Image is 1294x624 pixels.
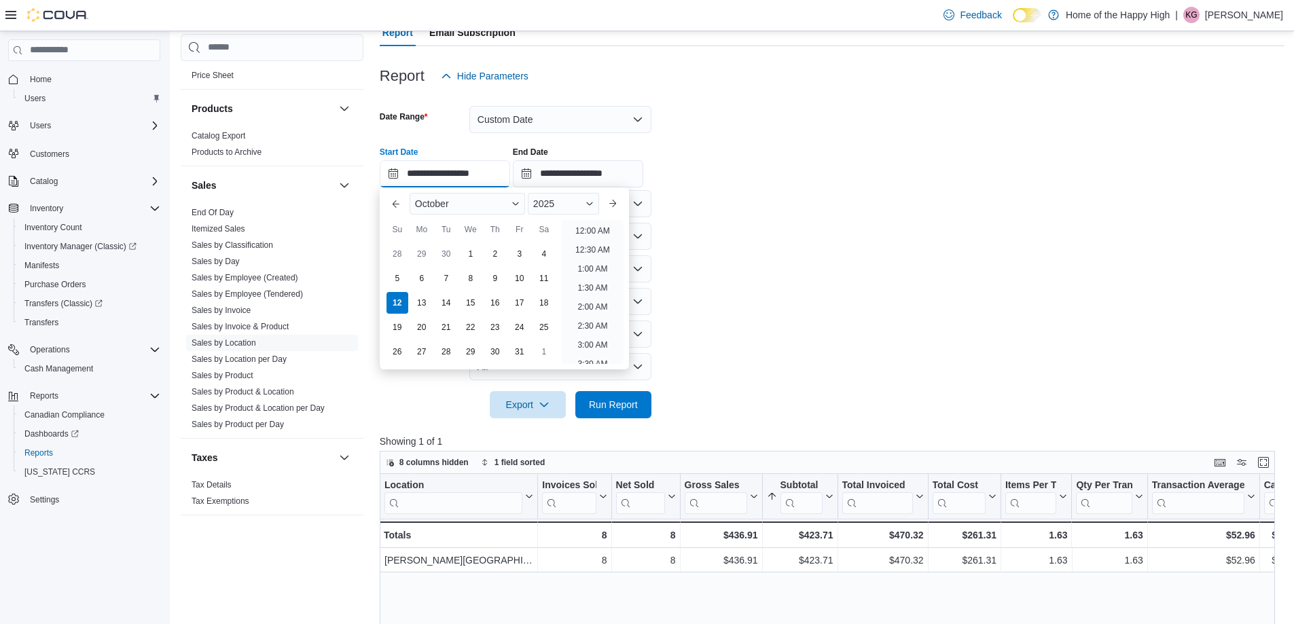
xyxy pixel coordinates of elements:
[415,198,449,209] span: October
[469,106,651,133] button: Custom Date
[509,243,531,265] div: day-3
[24,200,160,217] span: Inventory
[192,71,234,80] a: Price Sheet
[387,316,408,338] div: day-19
[615,552,675,568] div: 8
[19,219,88,236] a: Inventory Count
[19,295,108,312] a: Transfers (Classic)
[192,240,273,250] a: Sales by Classification
[484,292,506,314] div: day-16
[1152,479,1244,492] div: Transaction Average
[384,479,522,514] div: Location
[192,147,262,158] span: Products to Archive
[932,552,996,568] div: $261.31
[380,111,428,122] label: Date Range
[1152,479,1244,514] div: Transaction Average
[192,272,298,283] span: Sales by Employee (Created)
[19,257,65,274] a: Manifests
[385,193,407,215] button: Previous Month
[24,117,56,134] button: Users
[14,218,166,237] button: Inventory Count
[19,407,110,423] a: Canadian Compliance
[19,238,142,255] a: Inventory Manager (Classic)
[24,173,63,189] button: Catalog
[24,71,57,88] a: Home
[192,322,289,331] a: Sales by Invoice & Product
[19,426,160,442] span: Dashboards
[14,89,166,108] button: Users
[572,261,613,277] li: 1:00 AM
[632,198,643,209] button: Open list of options
[19,314,160,331] span: Transfers
[192,386,294,397] span: Sales by Product & Location
[429,19,516,46] span: Email Subscription
[932,527,996,543] div: $261.31
[380,160,510,187] input: Press the down key to enter a popover containing a calendar. Press the escape key to close the po...
[192,305,251,316] span: Sales by Invoice
[435,62,534,90] button: Hide Parameters
[460,268,482,289] div: day-8
[411,219,433,240] div: Mo
[572,318,613,334] li: 2:30 AM
[384,552,533,568] div: [PERSON_NAME][GEOGRAPHIC_DATA] - Fire & Flower
[1005,552,1068,568] div: 1.63
[192,179,217,192] h3: Sales
[19,276,92,293] a: Purchase Orders
[19,295,160,312] span: Transfers (Classic)
[192,223,245,234] span: Itemized Sales
[192,337,256,348] span: Sales by Location
[19,445,160,461] span: Reports
[192,419,284,430] span: Sales by Product per Day
[192,371,253,380] a: Sales by Product
[1234,454,1250,471] button: Display options
[192,102,233,115] h3: Products
[484,243,506,265] div: day-2
[192,306,251,315] a: Sales by Invoice
[24,466,95,477] span: [US_STATE] CCRS
[19,219,160,236] span: Inventory Count
[384,479,533,514] button: Location
[192,289,303,299] span: Sales by Employee (Tendered)
[932,479,985,492] div: Total Cost
[14,359,166,378] button: Cash Management
[3,116,166,135] button: Users
[19,314,64,331] a: Transfers
[411,316,433,338] div: day-20
[30,120,51,131] span: Users
[14,237,166,256] a: Inventory Manager (Classic)
[387,292,408,314] div: day-12
[460,243,482,265] div: day-1
[435,341,457,363] div: day-28
[570,223,615,239] li: 12:00 AM
[19,90,160,107] span: Users
[602,193,624,215] button: Next month
[3,386,166,405] button: Reports
[192,147,262,157] a: Products to Archive
[509,316,531,338] div: day-24
[192,130,245,141] span: Catalog Export
[14,294,166,313] a: Transfers (Classic)
[498,391,558,418] span: Export
[3,490,166,509] button: Settings
[192,479,232,490] span: Tax Details
[24,491,160,508] span: Settings
[380,435,1284,448] p: Showing 1 of 1
[575,391,651,418] button: Run Report
[19,238,160,255] span: Inventory Manager (Classic)
[460,219,482,240] div: We
[842,479,912,492] div: Total Invoiced
[192,496,249,506] a: Tax Exemptions
[484,219,506,240] div: Th
[24,260,59,271] span: Manifests
[387,341,408,363] div: day-26
[24,222,82,233] span: Inventory Count
[19,257,160,274] span: Manifests
[24,317,58,328] span: Transfers
[24,342,160,358] span: Operations
[380,454,474,471] button: 8 columns hidden
[192,338,256,348] a: Sales by Location
[19,276,160,293] span: Purchase Orders
[1175,7,1178,23] p: |
[842,527,923,543] div: $470.32
[24,241,137,252] span: Inventory Manager (Classic)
